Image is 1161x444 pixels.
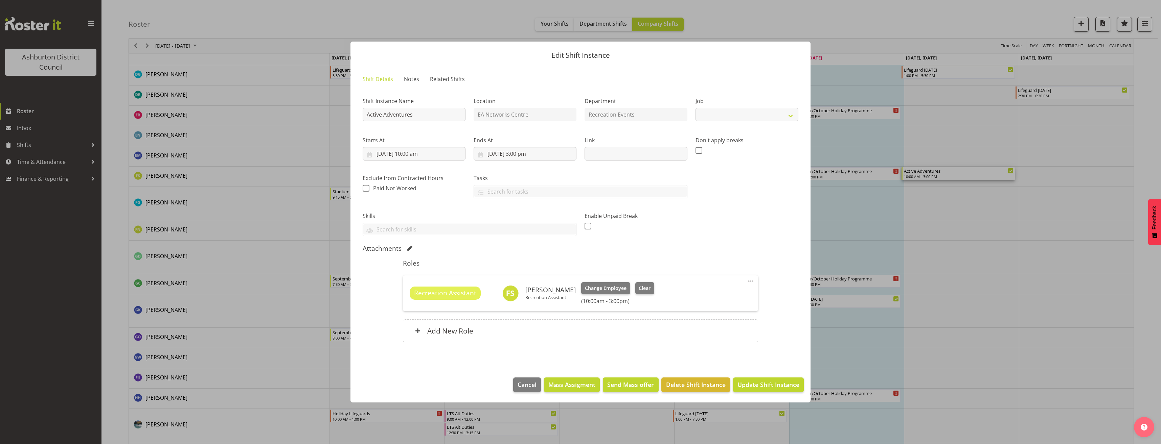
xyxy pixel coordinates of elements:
[661,377,730,392] button: Delete Shift Instance
[525,286,576,294] h6: [PERSON_NAME]
[1148,199,1161,245] button: Feedback - Show survey
[544,377,600,392] button: Mass Assigment
[474,97,576,105] label: Location
[474,187,687,197] input: Search for tasks
[639,285,651,292] span: Clear
[518,380,537,389] span: Cancel
[733,377,804,392] button: Update Shift Instance
[363,244,402,252] h5: Attachments
[585,285,627,292] span: Change Employee
[474,136,576,144] label: Ends At
[404,75,419,83] span: Notes
[363,136,465,144] label: Starts At
[581,282,630,294] button: Change Employee
[363,224,576,235] input: Search for skills
[1141,424,1147,430] img: help-xxl-2.png
[373,184,416,192] span: Paid Not Worked
[607,380,654,389] span: Send Mass offer
[585,97,687,105] label: Department
[737,380,799,389] span: Update Shift Instance
[363,97,465,105] label: Shift Instance Name
[666,380,726,389] span: Delete Shift Instance
[363,174,465,182] label: Exclude from Contracted Hours
[696,136,798,144] label: Don't apply breaks
[548,380,595,389] span: Mass Assigment
[581,298,654,304] h6: (10:00am - 3:00pm)
[585,136,687,144] label: Link
[363,75,393,83] span: Shift Details
[525,295,576,300] p: Recreation Assistant
[474,174,687,182] label: Tasks
[585,212,687,220] label: Enable Unpaid Break
[603,377,658,392] button: Send Mass offer
[1152,206,1158,229] span: Feedback
[414,288,476,298] span: Recreation Assistant
[430,75,465,83] span: Related Shifts
[427,326,473,335] h6: Add New Role
[363,147,465,161] input: Click to select...
[357,52,804,59] p: Edit Shift Instance
[502,285,519,301] img: fahima-safi11947.jpg
[513,377,541,392] button: Cancel
[403,259,758,267] h5: Roles
[363,212,576,220] label: Skills
[635,282,655,294] button: Clear
[363,108,465,121] input: Shift Instance Name
[474,147,576,161] input: Click to select...
[696,97,798,105] label: Job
